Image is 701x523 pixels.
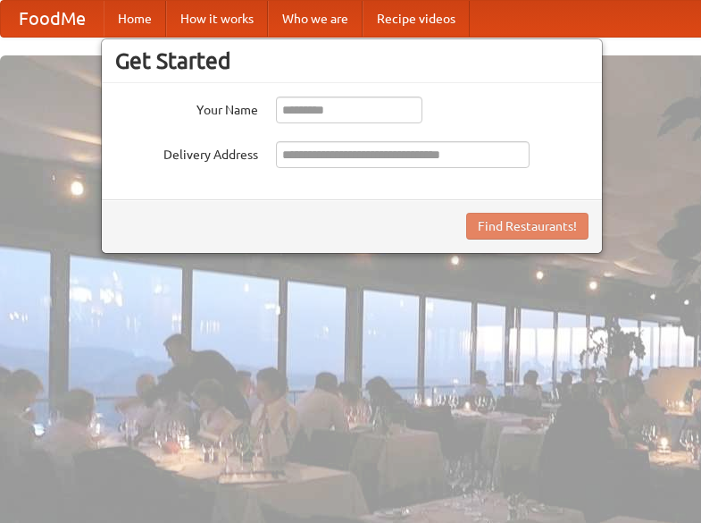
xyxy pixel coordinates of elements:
[268,1,363,37] a: Who we are
[115,47,588,74] h3: Get Started
[363,1,470,37] a: Recipe videos
[104,1,166,37] a: Home
[115,141,258,164] label: Delivery Address
[166,1,268,37] a: How it works
[466,213,588,240] button: Find Restaurants!
[115,97,258,119] label: Your Name
[1,1,104,37] a: FoodMe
